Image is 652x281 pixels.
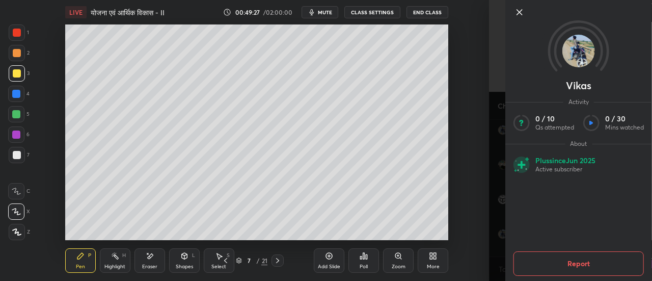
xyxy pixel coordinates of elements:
[392,264,405,269] div: Zoom
[8,106,30,122] div: 5
[605,123,644,132] p: Mins watched
[176,264,193,269] div: Shapes
[344,6,400,18] button: CLASS SETTINGS
[211,264,226,269] div: Select
[513,251,644,276] button: Report
[256,258,259,264] div: /
[302,6,338,18] button: mute
[261,256,267,265] div: 21
[318,9,332,16] span: mute
[563,98,594,106] span: Activity
[142,264,157,269] div: Eraser
[88,253,91,258] div: P
[427,264,440,269] div: More
[535,114,574,123] p: 0 / 10
[9,65,30,82] div: 3
[605,114,644,123] p: 0 / 30
[566,82,591,90] p: Vikas
[8,126,30,143] div: 6
[8,86,30,102] div: 4
[565,140,592,148] span: About
[76,264,85,269] div: Pen
[192,253,195,258] div: L
[104,264,125,269] div: Highlight
[227,253,230,258] div: S
[562,35,595,67] img: 9d58e48d352c45eb8a7c853cf7ba5c22.jpg
[91,8,165,17] h4: योजना एवं आर्थिक विकास - II
[535,123,574,132] p: Qs attempted
[244,258,254,264] div: 7
[9,224,30,240] div: Z
[360,264,368,269] div: Poll
[535,156,595,165] p: Plus since Jun 2025
[406,6,448,18] button: End Class
[535,165,595,173] p: Active subscriber
[122,253,126,258] div: H
[9,45,30,61] div: 2
[9,24,29,41] div: 1
[8,183,30,199] div: C
[65,6,87,18] div: LIVE
[318,264,340,269] div: Add Slide
[9,147,30,163] div: 7
[8,203,30,220] div: X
